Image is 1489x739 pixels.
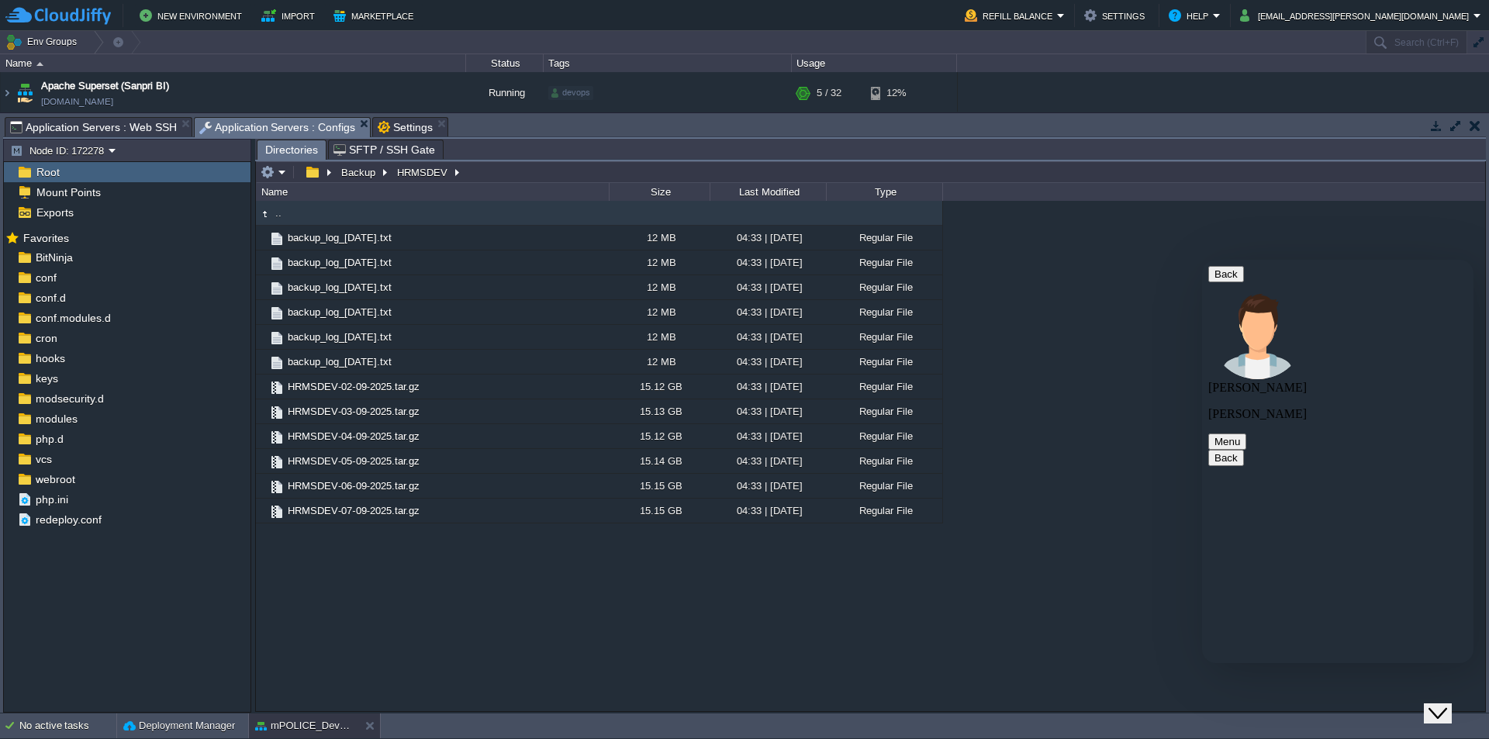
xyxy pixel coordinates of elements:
[256,250,268,275] img: AMDAwAAAACH5BAEAAAAALAAAAAABAAEAAAICRAEAOw==
[826,226,942,250] div: Regular File
[609,350,710,374] div: 12 MB
[268,255,285,272] img: AMDAwAAAACH5BAEAAAAALAAAAAABAAEAAAICRAEAOw==
[710,250,826,275] div: 04:33 | [DATE]
[33,291,68,305] a: conf.d
[285,256,394,269] a: backup_log_[DATE].txt
[41,78,169,94] a: Apache Superset (Sanpri BI)
[285,281,394,294] a: backup_log_[DATE].txt
[123,718,235,734] button: Deployment Manager
[10,143,109,157] button: Node ID: 172278
[2,54,465,72] div: Name
[609,226,710,250] div: 12 MB
[826,399,942,423] div: Regular File
[255,718,353,734] button: mPOLICE_Dev_App
[14,72,36,114] img: AMDAwAAAACH5BAEAAAAALAAAAAABAAEAAAICRAEAOw==
[273,206,284,219] a: ..
[5,6,111,26] img: CloudJiffy
[826,350,942,374] div: Regular File
[333,6,418,25] button: Marketplace
[33,452,54,466] a: vcs
[268,379,285,396] img: AMDAwAAAACH5BAEAAAAALAAAAAABAAEAAAICRAEAOw==
[378,118,433,136] span: Settings
[256,226,268,250] img: AMDAwAAAACH5BAEAAAAALAAAAAABAAEAAAICRAEAOw==
[285,454,422,468] a: HRMSDEV-05-09-2025.tar.gz
[33,412,80,426] a: modules
[710,375,826,399] div: 04:33 | [DATE]
[1202,260,1473,663] iframe: chat widget
[33,513,104,527] a: redeploy.conf
[610,183,710,201] div: Size
[1084,6,1149,25] button: Settings
[395,165,451,179] button: HRMSDEV
[285,380,422,393] a: HRMSDEV-02-09-2025.tar.gz
[33,250,75,264] a: BitNinja
[285,330,394,344] span: backup_log_[DATE].txt
[793,54,956,72] div: Usage
[609,375,710,399] div: 15.12 GB
[36,62,43,66] img: AMDAwAAAACH5BAEAAAAALAAAAAABAAEAAAICRAEAOw==
[20,232,71,244] a: Favorites
[285,231,394,244] span: backup_log_[DATE].txt
[339,165,379,179] button: Backup
[609,424,710,448] div: 15.12 GB
[33,492,71,506] a: php.ini
[199,118,356,137] span: Application Servers : Configs
[285,405,422,418] a: HRMSDEV-03-09-2025.tar.gz
[285,479,422,492] a: HRMSDEV-06-09-2025.tar.gz
[710,499,826,523] div: 04:33 | [DATE]
[466,72,544,114] div: Running
[548,86,593,100] div: devops
[826,424,942,448] div: Regular File
[256,399,268,423] img: AMDAwAAAACH5BAEAAAAALAAAAAABAAEAAAICRAEAOw==
[826,250,942,275] div: Regular File
[33,392,106,406] a: modsecurity.d
[33,165,62,179] a: Root
[256,205,273,223] img: AMDAwAAAACH5BAEAAAAALAAAAAABAAEAAAICRAEAOw==
[33,271,59,285] span: conf
[826,474,942,498] div: Regular File
[1,72,13,114] img: AMDAwAAAACH5BAEAAAAALAAAAAABAAEAAAICRAEAOw==
[1424,677,1473,723] iframe: chat widget
[10,118,177,136] span: Application Servers : Web SSH
[20,231,71,245] span: Favorites
[268,280,285,297] img: AMDAwAAAACH5BAEAAAAALAAAAAABAAEAAAICRAEAOw==
[33,205,76,219] a: Exports
[285,306,394,319] a: backup_log_[DATE].txt
[285,430,422,443] a: HRMSDEV-04-09-2025.tar.gz
[544,54,791,72] div: Tags
[140,6,247,25] button: New Environment
[268,305,285,322] img: AMDAwAAAACH5BAEAAAAALAAAAAABAAEAAAICRAEAOw==
[41,94,113,109] a: [DOMAIN_NAME]
[710,474,826,498] div: 04:33 | [DATE]
[257,183,609,201] div: Name
[33,185,103,199] a: Mount Points
[33,371,60,385] a: keys
[609,499,710,523] div: 15.15 GB
[268,354,285,371] img: AMDAwAAAACH5BAEAAAAALAAAAAABAAEAAAICRAEAOw==
[285,355,394,368] a: backup_log_[DATE].txt
[467,54,543,72] div: Status
[33,472,78,486] span: webroot
[268,454,285,471] img: AMDAwAAAACH5BAEAAAAALAAAAAABAAEAAAICRAEAOw==
[710,449,826,473] div: 04:33 | [DATE]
